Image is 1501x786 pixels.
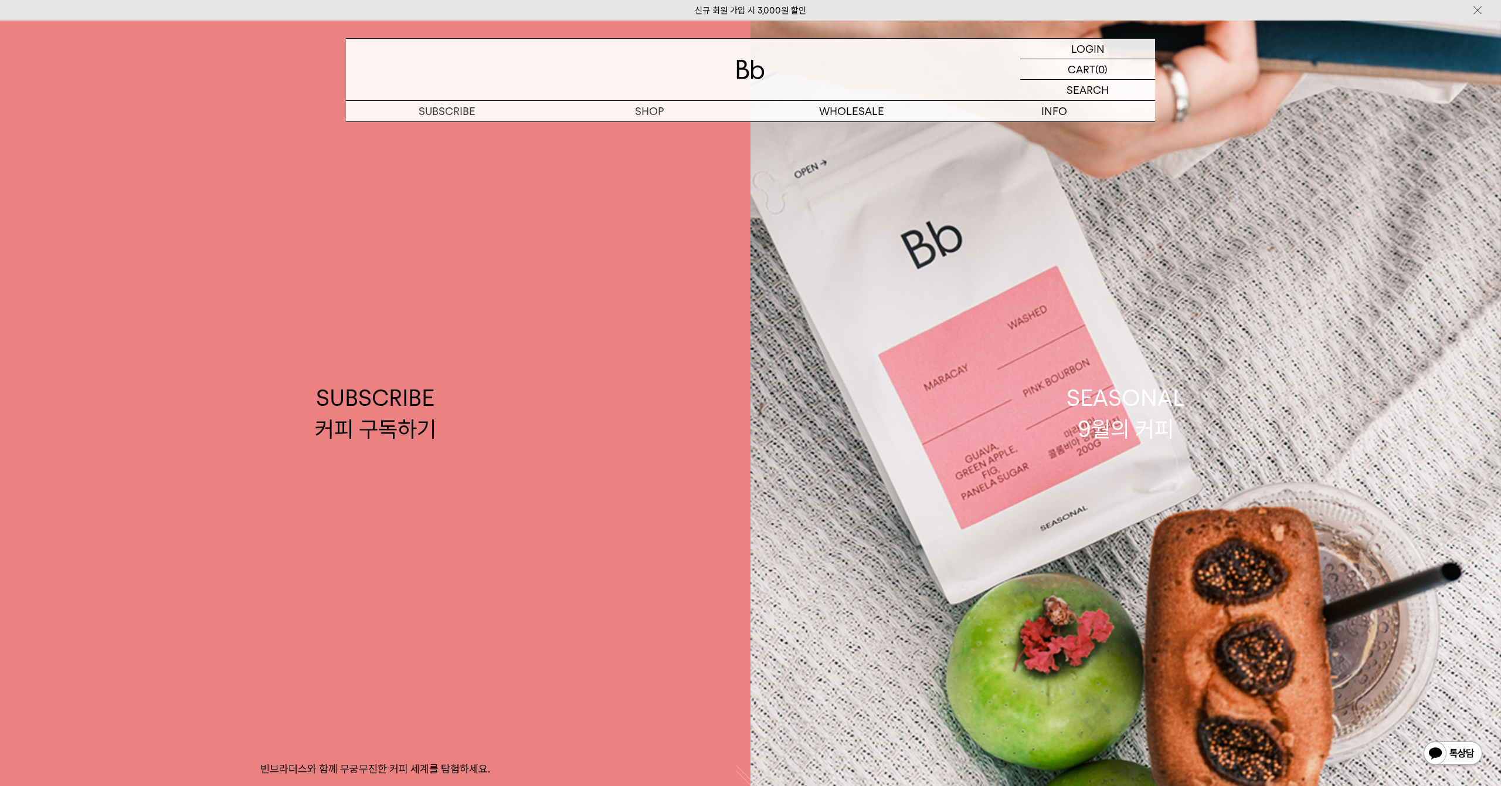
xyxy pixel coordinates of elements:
img: 로고 [736,60,765,79]
a: SHOP [548,101,750,121]
p: WHOLESALE [750,101,953,121]
div: SUBSCRIBE 커피 구독하기 [315,382,436,445]
p: (0) [1095,59,1108,79]
div: SEASONAL 9월의 커피 [1067,382,1185,445]
a: LOGIN [1020,39,1155,59]
p: LOGIN [1071,39,1105,59]
a: 신규 회원 가입 시 3,000원 할인 [695,5,806,16]
img: 카카오톡 채널 1:1 채팅 버튼 [1422,740,1483,768]
a: SUBSCRIBE [346,101,548,121]
a: CART (0) [1020,59,1155,80]
p: SEARCH [1067,80,1109,100]
p: CART [1068,59,1095,79]
p: INFO [953,101,1155,121]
